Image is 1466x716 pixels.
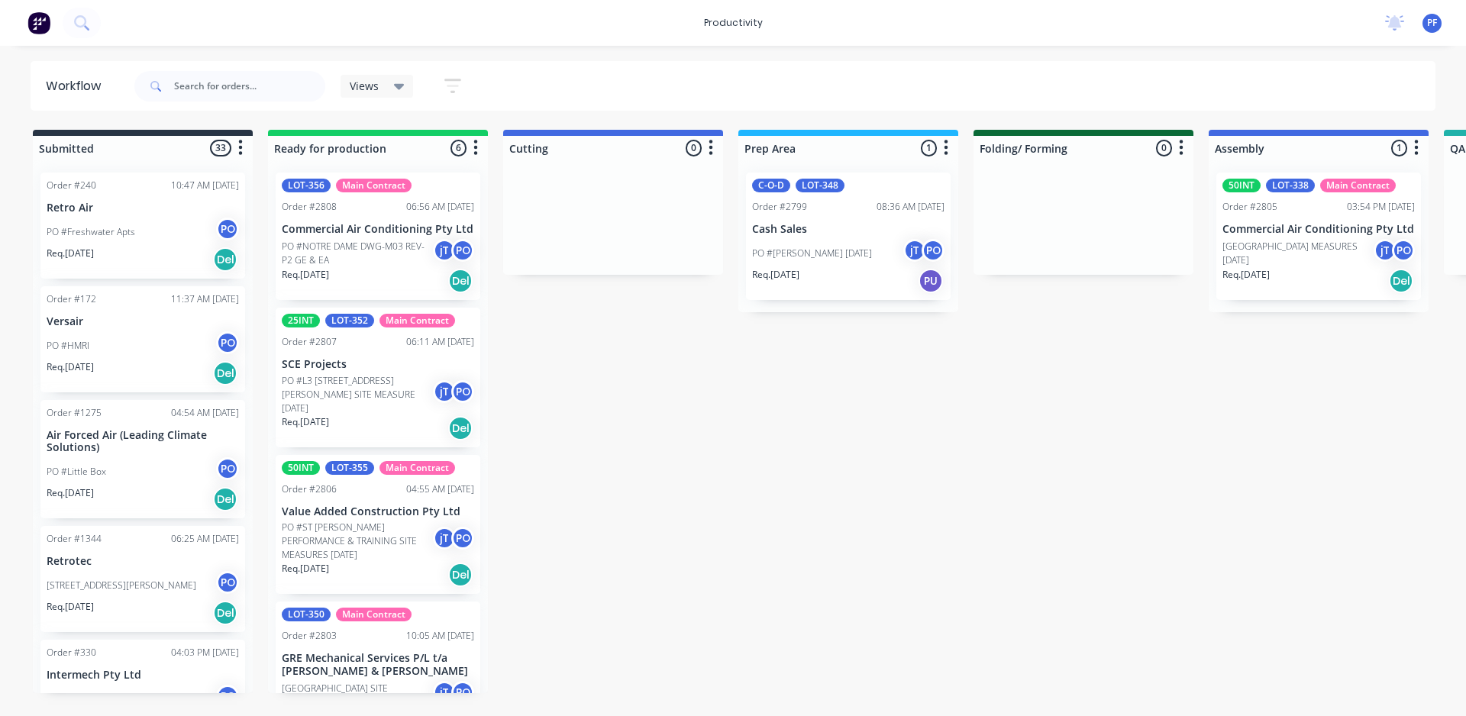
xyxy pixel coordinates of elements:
div: Del [448,563,473,587]
div: 50INT [282,461,320,475]
div: Order #1344 [47,532,102,546]
div: Order #2808 [282,200,337,214]
div: Del [213,247,237,272]
div: PO [451,380,474,403]
div: PO [216,331,239,354]
div: Workflow [46,77,108,95]
div: C-O-D [752,179,790,192]
p: Req. [DATE] [282,268,329,282]
p: SCE Projects [282,358,474,371]
div: Order #2799 [752,200,807,214]
div: PO [216,457,239,480]
div: Del [448,416,473,440]
div: 04:55 AM [DATE] [406,482,474,496]
p: PO #Freshwater Apts [47,225,135,239]
div: jT [433,681,456,704]
div: Order #1275 [47,406,102,420]
div: LOT-356Main ContractOrder #280806:56 AM [DATE]Commercial Air Conditioning Pty LtdPO #NOTRE DAME D... [276,173,480,300]
div: C-O-DLOT-348Order #279908:36 AM [DATE]Cash SalesPO #[PERSON_NAME] [DATE]jTPOReq.[DATE]PU [746,173,951,300]
p: Value Added Construction Pty Ltd [282,505,474,518]
div: 04:03 PM [DATE] [171,646,239,660]
div: Main Contract [379,461,455,475]
div: 03:54 PM [DATE] [1347,200,1415,214]
p: Req. [DATE] [47,247,94,260]
p: Req. [DATE] [47,486,94,500]
div: Del [1389,269,1413,293]
p: Req. [DATE] [47,600,94,614]
div: 06:56 AM [DATE] [406,200,474,214]
input: Search for orders... [174,71,325,102]
div: Order #330 [47,646,96,660]
div: LOT-352 [325,314,374,327]
div: PO [451,681,474,704]
p: Versair [47,315,239,328]
div: LOT-338 [1266,179,1315,192]
p: GRE Mechanical Services P/L t/a [PERSON_NAME] & [PERSON_NAME] [282,652,474,678]
div: jT [903,239,926,262]
div: PO [922,239,945,262]
p: Req. [DATE] [1222,268,1270,282]
div: Del [448,269,473,293]
div: 08:36 AM [DATE] [877,200,945,214]
div: Order #172 [47,292,96,306]
div: Main Contract [1320,179,1396,192]
div: LOT-356 [282,179,331,192]
div: Main Contract [336,179,412,192]
div: Order #134406:25 AM [DATE]Retrotec[STREET_ADDRESS][PERSON_NAME]POReq.[DATE]Del [40,526,245,632]
div: 25INT [282,314,320,327]
div: 50INT [1222,179,1261,192]
p: PO #L3 [STREET_ADDRESS][PERSON_NAME] SITE MEASURE [DATE] [282,374,433,415]
p: PO #[PERSON_NAME] [DATE] [752,247,872,260]
div: Order #24010:47 AM [DATE]Retro AirPO #Freshwater AptsPOReq.[DATE]Del [40,173,245,279]
p: Intermech Pty Ltd [47,669,239,682]
div: PU [919,269,943,293]
p: Req. [DATE] [47,360,94,374]
div: 50INTLOT-355Main ContractOrder #280604:55 AM [DATE]Value Added Construction Pty LtdPO #ST [PERSON... [276,455,480,595]
div: PO [216,685,239,708]
div: 11:37 AM [DATE] [171,292,239,306]
div: PO [1392,239,1415,262]
p: Req. [DATE] [282,415,329,429]
div: Order #17211:37 AM [DATE]VersairPO #HMRIPOReq.[DATE]Del [40,286,245,392]
img: Factory [27,11,50,34]
div: Order #2805 [1222,200,1277,214]
div: jT [433,239,456,262]
div: jT [1374,239,1397,262]
p: [GEOGRAPHIC_DATA] MEASURES [DATE] [1222,240,1374,267]
div: 10:05 AM [DATE] [406,629,474,643]
div: Del [213,361,237,385]
div: LOT-348 [796,179,844,192]
p: PO #ST [PERSON_NAME] PERFORMANCE & TRAINING SITE MEASURES [DATE] [282,521,433,562]
p: Cash Sales [752,223,945,236]
div: Order #240 [47,179,96,192]
p: [GEOGRAPHIC_DATA] SITE MEASURES [DATE] [282,682,433,709]
div: Del [213,601,237,625]
p: Air Forced Air (Leading Climate Solutions) [47,429,239,455]
div: Main Contract [336,608,412,621]
div: 04:54 AM [DATE] [171,406,239,420]
span: PF [1427,16,1437,30]
div: PO [451,239,474,262]
p: PO #Little Box [47,465,106,479]
div: Order #127504:54 AM [DATE]Air Forced Air (Leading Climate Solutions)PO #Little BoxPOReq.[DATE]Del [40,400,245,519]
div: Main Contract [379,314,455,327]
div: 25INTLOT-352Main ContractOrder #280706:11 AM [DATE]SCE ProjectsPO #L3 [STREET_ADDRESS][PERSON_NAM... [276,308,480,447]
div: 10:47 AM [DATE] [171,179,239,192]
p: Commercial Air Conditioning Pty Ltd [282,223,474,236]
p: Req. [DATE] [752,268,799,282]
div: Order #2803 [282,629,337,643]
p: Commercial Air Conditioning Pty Ltd [1222,223,1415,236]
p: [STREET_ADDRESS][PERSON_NAME] [47,579,196,592]
div: LOT-350 [282,608,331,621]
div: jT [433,380,456,403]
span: Views [350,78,379,94]
p: Retro Air [47,202,239,214]
p: Retrotec [47,555,239,568]
div: 06:11 AM [DATE] [406,335,474,349]
p: Req. [DATE] [282,562,329,576]
div: PO [216,571,239,594]
p: PO #NOTRE DAME DWG-M03 REV-P2 GE & EA [282,240,433,267]
div: PO [451,527,474,550]
p: PO #[GEOGRAPHIC_DATA] [47,692,153,706]
div: 06:25 AM [DATE] [171,532,239,546]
